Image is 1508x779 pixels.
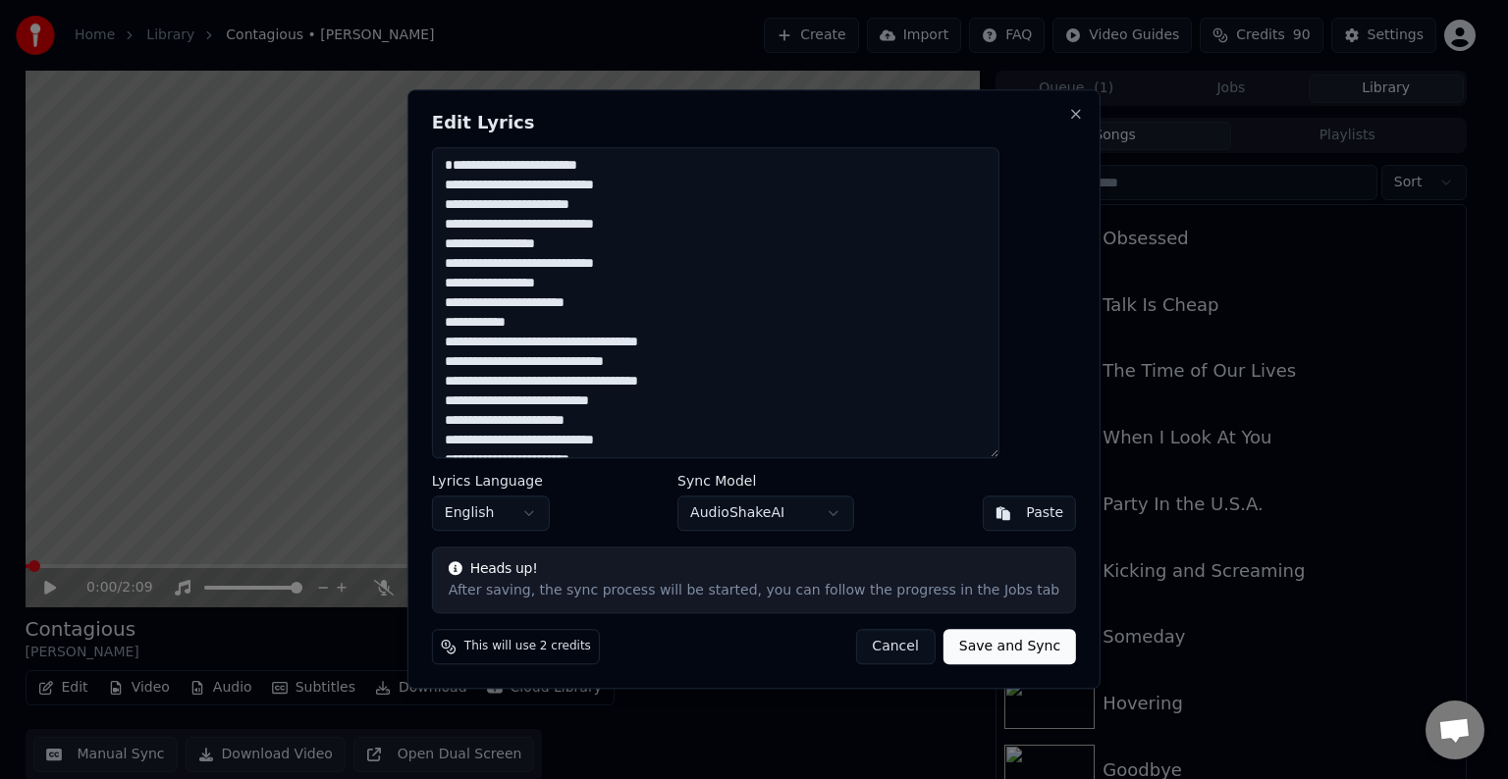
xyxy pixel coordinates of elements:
[982,496,1076,532] button: Paste
[943,630,1076,665] button: Save and Sync
[432,475,550,489] label: Lyrics Language
[449,582,1059,601] div: After saving, the sync process will be started, you can follow the progress in the Jobs tab
[855,630,935,665] button: Cancel
[449,560,1059,580] div: Heads up!
[677,475,854,489] label: Sync Model
[1026,504,1063,524] div: Paste
[432,114,1076,131] h2: Edit Lyrics
[464,640,591,655] span: This will use 2 credits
